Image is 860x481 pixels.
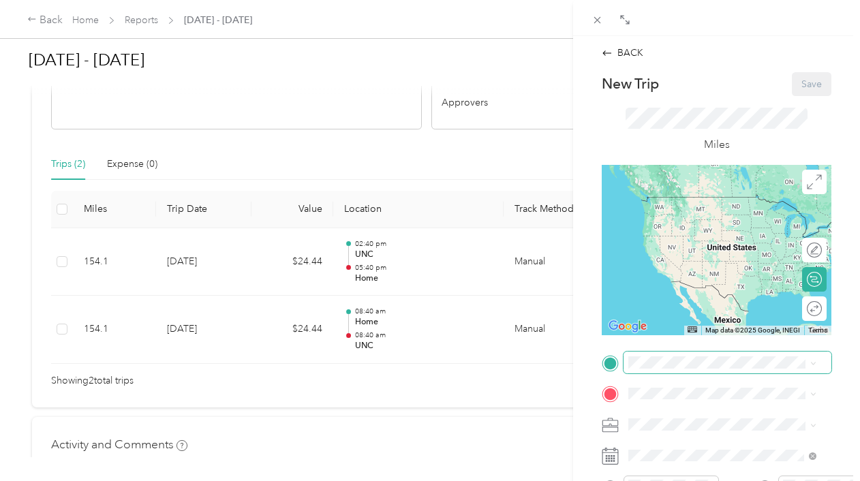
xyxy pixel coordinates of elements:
[784,405,860,481] iframe: Everlance-gr Chat Button Frame
[605,317,650,335] img: Google
[704,136,730,153] p: Miles
[808,326,827,334] a: Terms (opens in new tab)
[705,326,800,334] span: Map data ©2025 Google, INEGI
[688,326,697,332] button: Keyboard shortcuts
[602,46,643,60] div: BACK
[605,317,650,335] a: Open this area in Google Maps (opens a new window)
[602,74,659,93] p: New Trip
